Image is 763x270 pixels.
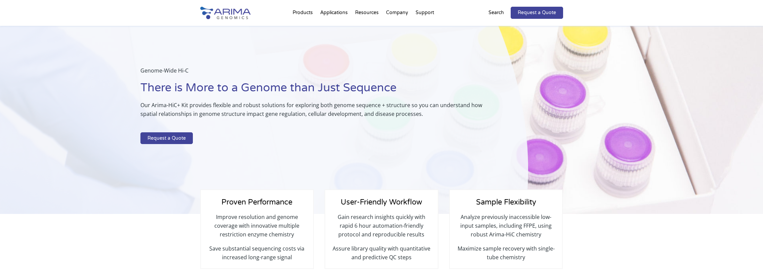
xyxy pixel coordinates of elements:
p: Analyze previously inaccessible low-input samples, including FFPE, using robust Arima-HiC chemistry [457,213,555,244]
p: Our Arima-HiC+ Kit provides flexible and robust solutions for exploring both genome sequence + st... [140,101,495,124]
img: Arima-Genomics-logo [200,7,251,19]
p: Maximize sample recovery with single-tube chemistry [457,244,555,262]
p: Genome-Wide Hi-C [140,66,495,80]
p: Gain research insights quickly with rapid 6 hour automation-friendly protocol and reproducible re... [332,213,431,244]
h1: There is More to a Genome than Just Sequence [140,80,495,101]
span: Sample Flexibility [476,198,536,207]
a: Request a Quote [511,7,563,19]
span: Proven Performance [221,198,292,207]
a: Request a Quote [140,132,193,144]
p: Save substantial sequencing costs via increased long-range signal [208,244,306,262]
p: Search [489,8,504,17]
span: User-Friendly Workflow [341,198,422,207]
p: Assure library quality with quantitative and predictive QC steps [332,244,431,262]
p: Improve resolution and genome coverage with innovative multiple restriction enzyme chemistry [208,213,306,244]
